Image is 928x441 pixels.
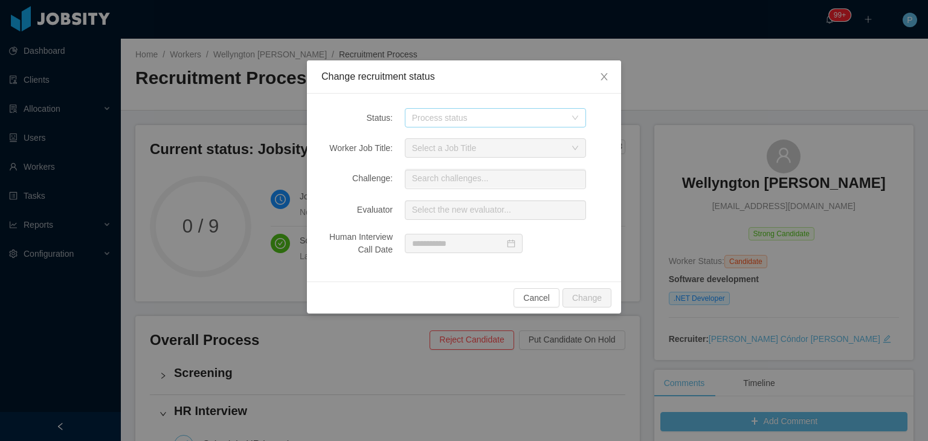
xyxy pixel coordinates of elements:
div: Evaluator [321,204,393,216]
i: icon: down [572,114,579,123]
button: Cancel [514,288,559,307]
i: icon: calendar [507,239,515,248]
div: Select a Job Title [412,142,565,154]
div: Status: [321,112,393,124]
div: Challenge: [321,172,393,185]
button: Close [587,60,621,94]
i: icon: close [599,72,609,82]
div: Change recruitment status [321,70,607,83]
div: Human Interview Call Date [321,231,393,256]
i: icon: down [572,144,579,153]
div: Process status [412,112,565,124]
div: Worker Job Title: [321,142,393,155]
